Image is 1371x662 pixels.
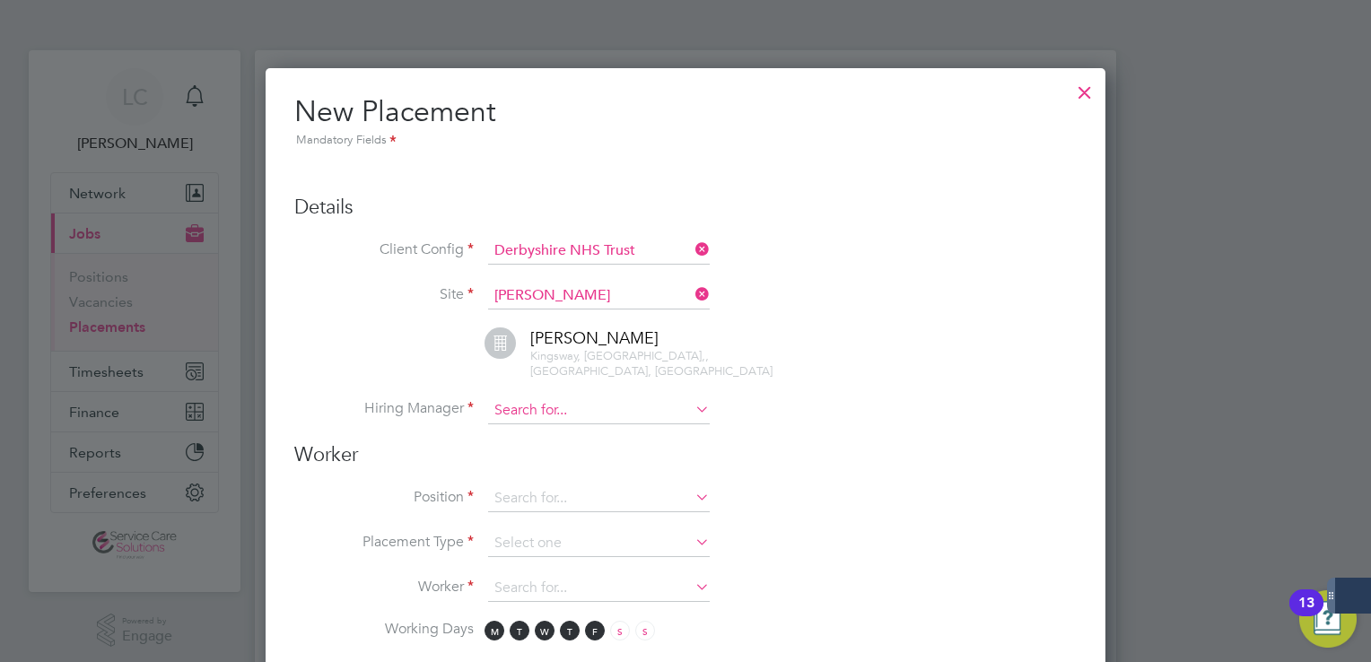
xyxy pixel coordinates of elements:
[294,399,474,418] label: Hiring Manager
[560,621,580,640] span: T
[1299,590,1357,648] button: Open Resource Center, 13 new notifications
[530,348,773,379] span: Kingsway, [GEOGRAPHIC_DATA],, [GEOGRAPHIC_DATA], [GEOGRAPHIC_DATA]
[294,620,474,639] label: Working Days
[585,621,605,640] span: F
[294,93,1077,151] h2: New Placement
[488,397,710,424] input: Search for...
[294,488,474,507] label: Position
[294,131,1077,151] div: Mandatory Fields
[294,285,474,304] label: Site
[635,621,655,640] span: S
[488,283,710,309] input: Search for...
[610,621,630,640] span: S
[535,621,555,640] span: W
[488,485,710,512] input: Search for...
[294,240,474,259] label: Client Config
[294,578,474,597] label: Worker
[294,195,1077,221] h3: Details
[488,238,710,265] input: Search for...
[294,442,1077,468] h3: Worker
[510,621,529,640] span: T
[530,327,659,348] span: [PERSON_NAME]
[294,533,474,552] label: Placement Type
[485,621,504,640] span: M
[1298,603,1314,626] div: 13
[488,530,710,557] input: Select one
[488,575,710,602] input: Search for...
